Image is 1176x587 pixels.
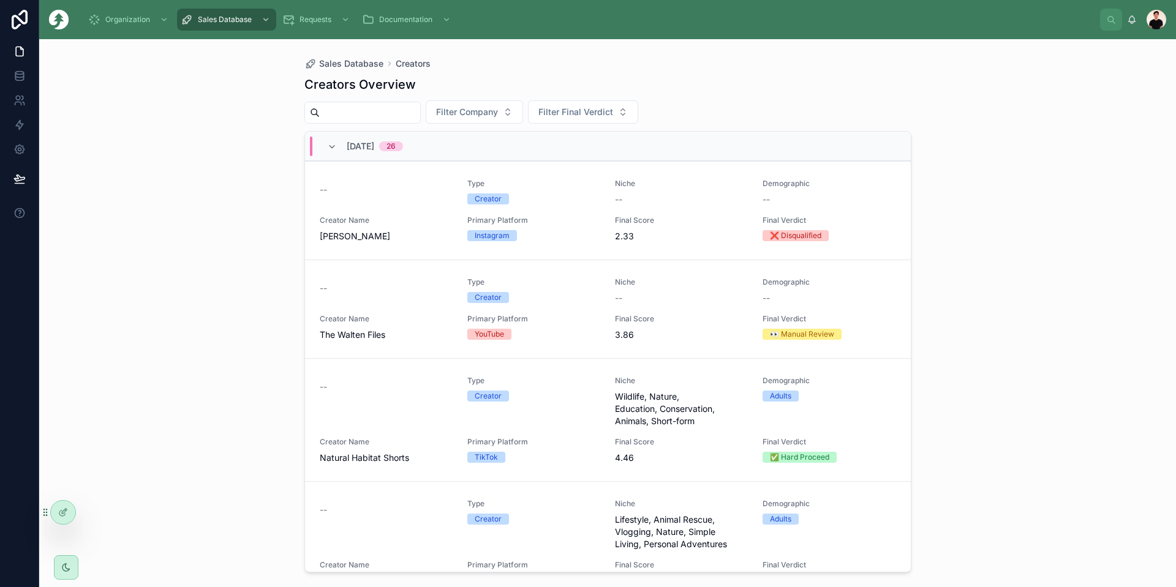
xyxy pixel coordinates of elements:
span: Niche [615,499,748,509]
div: YouTube [475,329,504,340]
span: Final Score [615,314,748,324]
div: ✅ Hard Proceed [770,452,829,463]
span: Primary Platform [467,437,600,447]
span: Organization [105,15,150,24]
span: Sales Database [319,58,383,70]
span: -- [320,184,327,196]
div: Creator [475,193,502,204]
span: -- [615,292,622,304]
span: Demographic [763,499,895,509]
a: Documentation [358,9,457,31]
div: 26 [386,141,396,151]
span: Type [467,179,600,189]
h1: Creators Overview [304,76,416,93]
span: Filter Final Verdict [538,106,613,118]
span: Natural Habitat Shorts [320,452,453,464]
div: TikTok [475,452,498,463]
span: The Walten Files [320,329,453,341]
a: Sales Database [177,9,276,31]
span: Final Verdict [763,437,895,447]
span: Final Verdict [763,215,895,225]
img: App logo [49,10,69,29]
span: 2.33 [615,230,748,242]
div: Creator [475,514,502,525]
span: Niche [615,179,748,189]
span: Creator Name [320,314,453,324]
span: -- [320,282,327,294]
span: Final Verdict [763,560,895,570]
span: Demographic [763,376,895,386]
span: Wildlife, Nature, Education, Conservation, Animals, Short-form [615,391,748,427]
span: Creator Name [320,215,453,225]
span: Final Score [615,215,748,225]
span: Primary Platform [467,215,600,225]
a: Organization [85,9,175,31]
span: Sales Database [198,15,252,24]
span: -- [615,193,622,206]
span: Documentation [379,15,432,24]
div: Creator [475,391,502,402]
span: -- [763,292,770,304]
a: --TypeCreatorNiche--Demographic--Creator Name[PERSON_NAME]Primary PlatformInstagramFinal Score2.3... [305,161,911,260]
span: Filter Company [436,106,498,118]
span: Niche [615,277,748,287]
button: Select Button [426,100,523,124]
span: [PERSON_NAME] [320,230,453,242]
div: 👀 Manual Review [770,329,834,340]
span: Primary Platform [467,314,600,324]
span: -- [320,381,327,393]
div: Creator [475,292,502,303]
div: Adults [770,391,791,402]
a: Requests [279,9,356,31]
a: Creators [396,58,431,70]
span: Primary Platform [467,560,600,570]
span: Demographic [763,277,895,287]
span: 3.86 [615,329,748,341]
span: Final Score [615,437,748,447]
span: 4.46 [615,452,748,464]
div: scrollable content [78,6,1100,33]
span: Type [467,499,600,509]
button: Select Button [528,100,638,124]
span: Lifestyle, Animal Rescue, Vlogging, Nature, Simple Living, Personal Adventures [615,514,748,550]
span: Creator Name [320,437,453,447]
span: Final Score [615,560,748,570]
span: Final Verdict [763,314,895,324]
a: Sales Database [304,58,383,70]
span: [DATE] [347,140,374,152]
span: -- [763,193,770,206]
span: Requests [300,15,331,24]
a: --TypeCreatorNiche--Demographic--Creator NameThe Walten FilesPrimary PlatformYouTubeFinal Score3.... [305,260,911,358]
div: Adults [770,514,791,525]
span: Type [467,277,600,287]
a: --TypeCreatorNicheWildlife, Nature, Education, Conservation, Animals, Short-formDemographicAdults... [305,358,911,481]
span: Creator Name [320,560,453,570]
span: -- [320,504,327,516]
span: Niche [615,376,748,386]
span: Demographic [763,179,895,189]
div: ❌ Disqualified [770,230,821,241]
div: Instagram [475,230,510,241]
span: Type [467,376,600,386]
